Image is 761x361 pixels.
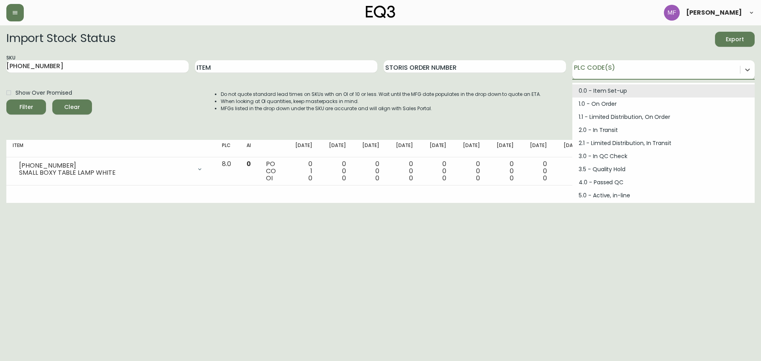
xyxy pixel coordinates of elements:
div: 1.1 - Limited Distribution, On Order [572,111,755,124]
li: Do not quote standard lead times on SKUs with an OI of 10 or less. Wait until the MFG date popula... [221,91,541,98]
span: Export [721,34,748,44]
div: 0 0 [560,160,581,182]
div: 0 0 [325,160,346,182]
div: PO CO [266,160,279,182]
div: 0 1 [291,160,312,182]
span: 0 [543,174,547,183]
div: 1.0 - On Order [572,97,755,111]
span: 0 [409,174,413,183]
span: 0 [308,174,312,183]
div: Filter [19,102,33,112]
span: Show Over Promised [15,89,72,97]
span: 0 [442,174,446,183]
div: [PHONE_NUMBER]SMALL BOXY TABLE LAMP WHITE [13,160,209,178]
div: 0 0 [526,160,547,182]
td: 8.0 [216,157,240,185]
span: 0 [476,174,480,183]
th: [DATE] [285,140,319,157]
div: 4.0 - Passed QC [572,176,755,189]
th: [DATE] [553,140,587,157]
h2: Import Stock Status [6,32,115,47]
div: 0 0 [493,160,514,182]
li: MFGs listed in the drop down under the SKU are accurate and will align with Sales Portal. [221,105,541,112]
img: logo [366,6,395,18]
div: 0 0 [359,160,380,182]
img: 5fd4d8da6c6af95d0810e1fe9eb9239f [664,5,680,21]
div: 3.0 - In QC Check [572,150,755,163]
div: SMALL BOXY TABLE LAMP WHITE [19,169,192,176]
span: 0 [375,174,379,183]
span: Clear [59,102,86,112]
div: 0 0 [392,160,413,182]
div: 2.0 - In Transit [572,124,755,137]
th: [DATE] [486,140,520,157]
th: PLC [216,140,240,157]
span: 0 [510,174,514,183]
span: OI [266,174,273,183]
li: When looking at OI quantities, keep masterpacks in mind. [221,98,541,105]
th: [DATE] [319,140,352,157]
th: Item [6,140,216,157]
div: 5.0 - Active, in-line [572,189,755,202]
div: 0.0 - Item Set-up [572,84,755,97]
button: Filter [6,99,46,115]
button: Export [715,32,755,47]
th: [DATE] [352,140,386,157]
th: [DATE] [419,140,453,157]
span: 0 [247,159,251,168]
th: [DATE] [453,140,486,157]
div: 3.5 - Quality Hold [572,163,755,176]
span: [PERSON_NAME] [686,10,742,16]
div: 2.1 - Limited Distribution, In Transit [572,137,755,150]
th: [DATE] [520,140,554,157]
th: AI [240,140,260,157]
button: Clear [52,99,92,115]
span: 0 [342,174,346,183]
div: 0 0 [426,160,447,182]
th: [DATE] [386,140,419,157]
div: 0 0 [459,160,480,182]
div: [PHONE_NUMBER] [19,162,192,169]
